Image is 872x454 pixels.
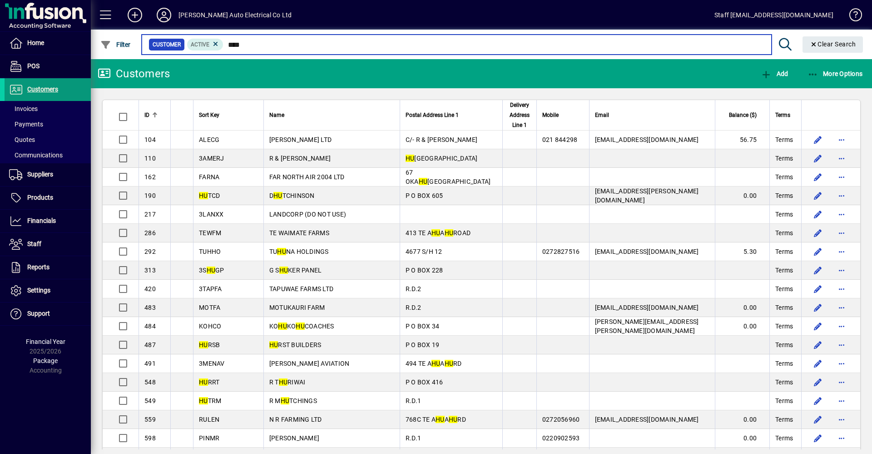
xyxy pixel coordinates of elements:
span: Financials [27,217,56,224]
span: [PERSON_NAME] [269,434,319,442]
span: 217 [144,211,156,218]
button: More options [834,338,849,352]
button: Edit [811,282,825,296]
span: C/- R & [PERSON_NAME] [406,136,477,143]
span: Financial Year [26,338,65,345]
span: Package [33,357,58,364]
span: Terms [775,303,793,312]
span: 292 [144,248,156,255]
button: Edit [811,170,825,184]
td: 0.00 [715,410,769,429]
span: R & [PERSON_NAME] [269,155,331,162]
button: More options [834,170,849,184]
em: HU [436,416,445,423]
span: 420 [144,285,156,293]
span: KOHCO [199,323,221,330]
button: More options [834,412,849,427]
span: R.D.1 [406,397,421,404]
div: Email [595,110,710,120]
span: TRM [199,397,221,404]
em: HU [273,192,282,199]
span: Name [269,110,284,120]
em: HU [279,378,288,386]
span: Terms [775,172,793,182]
button: Edit [811,375,825,389]
span: Terms [775,110,790,120]
em: HU [199,397,208,404]
span: 548 [144,378,156,386]
span: Invoices [9,105,38,112]
div: Customers [98,66,170,81]
span: R.D.2 [406,285,421,293]
span: [GEOGRAPHIC_DATA] [406,155,478,162]
span: R T RIWAI [269,378,306,386]
button: More options [834,132,849,147]
button: Edit [811,338,825,352]
em: HU [199,192,208,199]
button: Edit [811,151,825,166]
mat-chip: Activation Status: Active [187,39,223,50]
span: Delivery Address Line 1 [508,100,531,130]
span: RRT [199,378,219,386]
span: 110 [144,155,156,162]
span: 162 [144,173,156,181]
span: 768C TE A A RD [406,416,466,423]
button: Edit [811,412,825,427]
span: TE WAIMATE FARMS [269,229,329,237]
button: More options [834,244,849,259]
span: 104 [144,136,156,143]
span: Terms [775,340,793,349]
em: HU [278,323,287,330]
span: 4677 S/H 12 [406,248,442,255]
span: Terms [775,266,793,275]
em: HU [449,416,458,423]
a: POS [5,55,91,78]
div: [PERSON_NAME] Auto Electrical Co Ltd [178,8,292,22]
span: 67 OKA [GEOGRAPHIC_DATA] [406,169,491,185]
span: ID [144,110,149,120]
span: N R FARMING LTD [269,416,322,423]
span: P O BOX 605 [406,192,443,199]
span: TCD [199,192,220,199]
span: Terms [775,191,793,200]
span: [PERSON_NAME] LTD [269,136,332,143]
span: FAR NORTH AIR 2004 LTD [269,173,345,181]
div: Name [269,110,394,120]
span: Terms [775,135,793,144]
div: Balance ($) [721,110,765,120]
span: Email [595,110,609,120]
a: Products [5,187,91,209]
button: Edit [811,263,825,277]
span: P O BOX 228 [406,267,443,274]
span: 413 TE A A ROAD [406,229,471,237]
span: Postal Address Line 1 [406,110,459,120]
span: 559 [144,416,156,423]
span: Home [27,39,44,46]
span: [PERSON_NAME][EMAIL_ADDRESS][PERSON_NAME][DOMAIN_NAME] [595,318,699,334]
a: Suppliers [5,163,91,186]
a: Home [5,32,91,55]
a: Invoices [5,101,91,116]
td: 0.00 [715,317,769,336]
td: 0.00 [715,187,769,205]
button: More options [834,226,849,240]
em: HU [445,360,454,367]
em: HU [296,323,305,330]
em: HU [279,267,288,274]
span: Terms [775,210,793,219]
span: [EMAIL_ADDRESS][DOMAIN_NAME] [595,136,699,143]
span: Terms [775,396,793,405]
span: 0272056960 [542,416,580,423]
span: 3LANXX [199,211,224,218]
span: 549 [144,397,156,404]
span: MOTUKAURI FARM [269,304,325,311]
em: HU [277,248,286,255]
button: More options [834,356,849,371]
a: Financials [5,210,91,232]
span: 3S GP [199,267,224,274]
span: PINMR [199,434,219,442]
span: POS [27,62,40,70]
span: P O BOX 19 [406,341,440,348]
em: HU [199,378,208,386]
button: Edit [811,207,825,222]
